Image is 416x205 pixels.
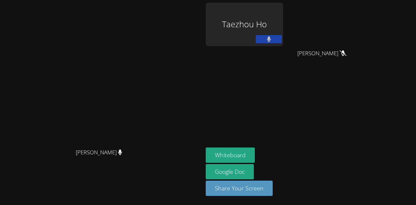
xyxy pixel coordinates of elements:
a: Google Doc [206,164,254,179]
span: [PERSON_NAME] [76,148,122,157]
button: Whiteboard [206,147,255,163]
button: Share Your Screen [206,181,273,196]
span: [PERSON_NAME] [297,49,346,58]
div: Taezhou Ho [206,3,283,46]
